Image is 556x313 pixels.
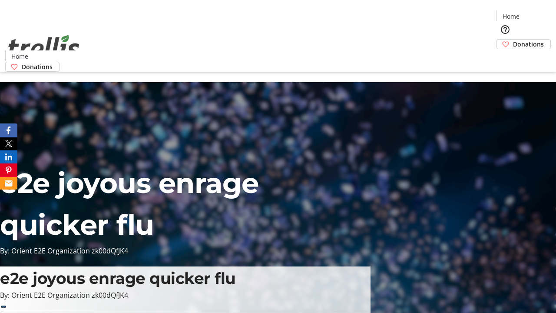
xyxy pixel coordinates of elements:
span: Donations [22,62,53,71]
img: Orient E2E Organization zk00dQfJK4's Logo [5,25,83,69]
a: Donations [5,62,60,72]
button: Help [496,21,514,38]
a: Home [6,52,33,61]
a: Donations [496,39,551,49]
span: Home [11,52,28,61]
span: Donations [513,40,544,49]
button: Cart [496,49,514,67]
span: Home [503,12,520,21]
a: Home [497,12,525,21]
